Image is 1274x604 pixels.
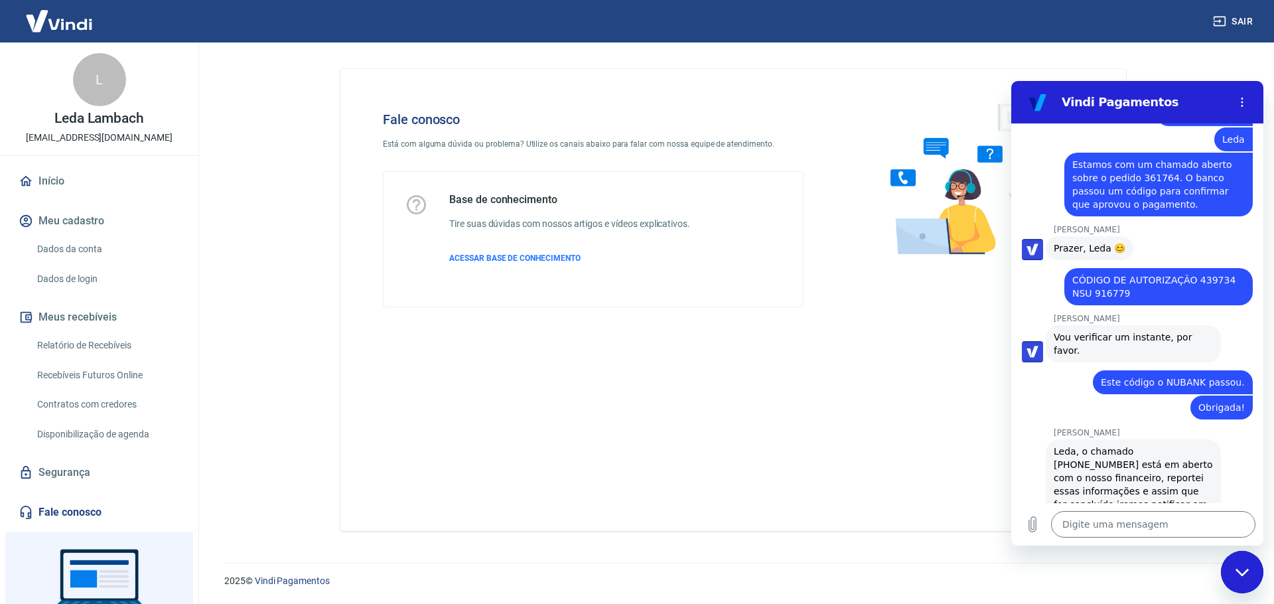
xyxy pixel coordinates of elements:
[54,112,144,125] p: Leda Lambach
[383,112,804,127] h4: Fale conosco
[1210,9,1258,34] button: Sair
[16,303,182,332] button: Meus recebíveis
[16,458,182,487] a: Segurança
[864,90,1066,267] img: Fale conosco
[449,254,581,263] span: ACESSAR BASE DE CONHECIMENTO
[32,362,182,389] a: Recebíveis Futuros Online
[383,138,804,150] p: Está com alguma dúvida ou problema? Utilize os canais abaixo para falar com nossa equipe de atend...
[16,498,182,527] a: Fale conosco
[73,53,126,106] div: L
[16,167,182,196] a: Início
[32,265,182,293] a: Dados de login
[1221,551,1263,593] iframe: Botão para abrir a janela de mensagens, conversa em andamento
[26,131,173,145] p: [EMAIL_ADDRESS][DOMAIN_NAME]
[32,391,182,418] a: Contratos com credores
[16,206,182,236] button: Meu cadastro
[255,575,330,586] a: Vindi Pagamentos
[449,193,690,206] h5: Base de conhecimento
[32,236,182,263] a: Dados da conta
[16,1,102,41] img: Vindi
[1011,81,1263,546] iframe: Janela de mensagens
[32,332,182,359] a: Relatório de Recebíveis
[449,217,690,231] h6: Tire suas dúvidas com nossos artigos e vídeos explicativos.
[449,252,690,264] a: ACESSAR BASE DE CONHECIMENTO
[32,421,182,448] a: Disponibilização de agenda
[224,574,1242,588] p: 2025 ©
